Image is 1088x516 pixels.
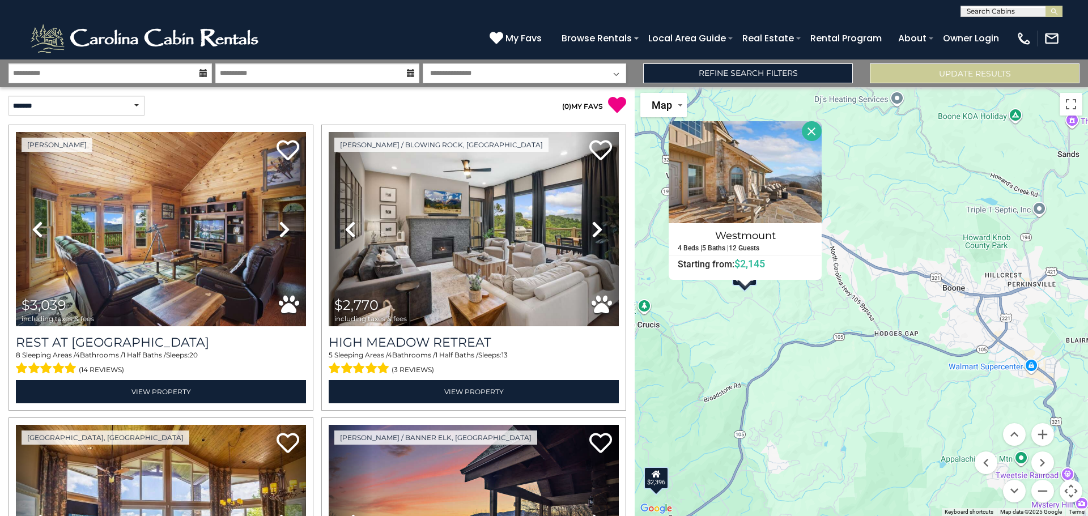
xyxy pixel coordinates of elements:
[975,451,997,474] button: Move left
[329,351,333,359] span: 5
[329,380,619,403] a: View Property
[22,138,92,152] a: [PERSON_NAME]
[870,63,1079,83] button: Update Results
[16,380,306,403] a: View Property
[1016,31,1032,46] img: phone-regular-white.png
[28,22,263,56] img: White-1-2.png
[702,245,729,252] h5: 5 Baths |
[501,351,508,359] span: 13
[669,258,821,270] h6: Starting from:
[16,351,20,359] span: 8
[937,28,1005,48] a: Owner Login
[392,363,434,377] span: (3 reviews)
[805,28,887,48] a: Rental Program
[435,351,478,359] span: 1 Half Baths /
[1031,480,1054,502] button: Zoom out
[640,93,687,117] button: Change map style
[729,245,759,252] h5: 12 Guests
[643,28,732,48] a: Local Area Guide
[1003,423,1026,446] button: Move up
[334,297,379,313] span: $2,770
[334,315,407,322] span: including taxes & fees
[490,31,545,46] a: My Favs
[1060,480,1082,502] button: Map camera controls
[556,28,637,48] a: Browse Rentals
[22,430,189,445] a: [GEOGRAPHIC_DATA], [GEOGRAPHIC_DATA]
[79,363,124,377] span: (14 reviews)
[16,132,306,326] img: thumbnail_164747674.jpeg
[16,350,306,377] div: Sleeping Areas / Bathrooms / Sleeps:
[669,121,822,223] img: Westmount
[678,245,702,252] h5: 4 Beds |
[564,102,569,110] span: 0
[1003,480,1026,502] button: Move down
[329,132,619,326] img: thumbnail_164745638.jpeg
[75,351,80,359] span: 4
[277,139,299,163] a: Add to favorites
[669,227,821,245] h4: Westmount
[644,466,669,489] div: $2,396
[562,102,571,110] span: ( )
[22,297,66,313] span: $3,039
[652,99,672,111] span: Map
[562,102,603,110] a: (0)MY FAVS
[123,351,166,359] span: 1 Half Baths /
[637,501,675,516] img: Google
[334,430,537,445] a: [PERSON_NAME] / Banner Elk, [GEOGRAPHIC_DATA]
[1000,509,1062,515] span: Map data ©2025 Google
[277,432,299,456] a: Add to favorites
[643,63,853,83] a: Refine Search Filters
[945,508,993,516] button: Keyboard shortcuts
[1069,509,1085,515] a: Terms (opens in new tab)
[737,28,800,48] a: Real Estate
[329,335,619,350] a: High Meadow Retreat
[1060,93,1082,116] button: Toggle fullscreen view
[22,315,94,322] span: including taxes & fees
[1031,451,1054,474] button: Move right
[16,335,306,350] a: Rest at [GEOGRAPHIC_DATA]
[802,121,822,141] button: Close
[589,432,612,456] a: Add to favorites
[189,351,198,359] span: 20
[388,351,392,359] span: 4
[334,138,549,152] a: [PERSON_NAME] / Blowing Rock, [GEOGRAPHIC_DATA]
[329,350,619,377] div: Sleeping Areas / Bathrooms / Sleeps:
[734,258,765,270] span: $2,145
[892,28,932,48] a: About
[1044,31,1060,46] img: mail-regular-white.png
[669,223,822,270] a: Westmount 4 Beds | 5 Baths | 12 Guests Starting from:$2,145
[505,31,542,45] span: My Favs
[1031,423,1054,446] button: Zoom in
[637,501,675,516] a: Open this area in Google Maps (opens a new window)
[16,335,306,350] h3: Rest at Mountain Crest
